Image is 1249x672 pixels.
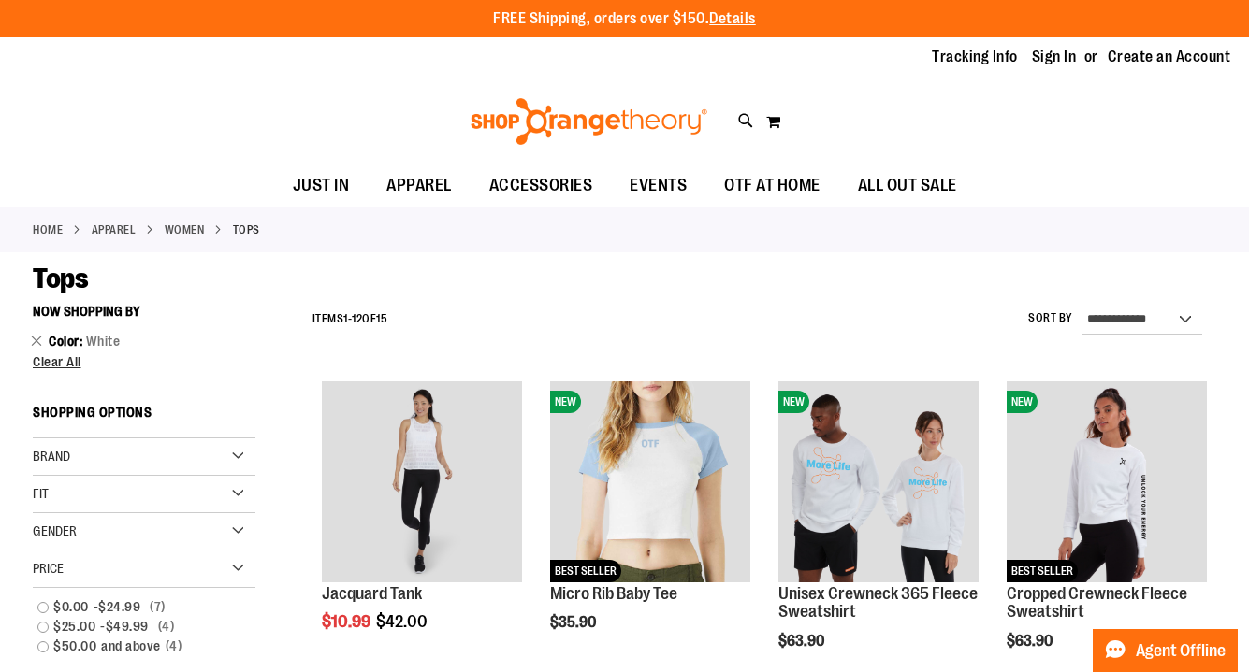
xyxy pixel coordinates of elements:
span: NEW [550,391,581,413]
a: Sign In [1032,47,1077,67]
span: Gender [33,523,77,538]
p: FREE Shipping, orders over $150. [493,8,756,30]
span: 4 [153,617,180,636]
span: $63.90 [778,633,827,650]
a: Product image for Jacquard Tank [322,381,522,584]
span: Brand [33,449,70,464]
span: Fit [33,486,49,501]
a: Unisex Crewneck 365 Fleece Sweatshirt [778,584,978,622]
span: 4 [161,636,187,656]
span: Price [33,561,64,576]
span: BEST SELLER [550,560,621,582]
img: Product image for Jacquard Tank [322,381,522,581]
img: Unisex Crewneck 365 Fleece Sweatshirt [778,381,979,581]
span: Color [49,334,86,349]
h2: Items - of [312,305,388,334]
a: Jacquard Tank [322,584,422,603]
strong: Tops [233,222,260,238]
a: Tracking Info [932,47,1018,67]
a: $25.00-$49.99 4 [28,617,242,636]
a: Cropped Crewneck Fleece Sweatshirt [1007,584,1187,622]
img: Shop Orangetheory [468,98,710,145]
a: Create an Account [1108,47,1231,67]
span: 12 [352,312,362,325]
span: 1 [343,312,348,325]
span: BEST SELLER [1007,560,1078,582]
span: $35.90 [550,614,599,631]
a: Cropped Crewneck Fleece SweatshirtNEWBEST SELLER [1007,381,1207,584]
span: $42.00 [376,612,430,631]
span: NEW [778,391,809,413]
a: Micro Rib Baby TeeNEWBEST SELLER [550,381,750,584]
a: Unisex Crewneck 365 Fleece SweatshirtNEW [778,381,979,584]
span: 7 [145,597,170,617]
a: Clear All [33,355,255,368]
strong: Shopping Options [33,396,255,438]
span: ACCESSORIES [489,164,593,207]
a: APPAREL [92,222,137,238]
a: WOMEN [165,222,205,238]
span: 15 [376,312,387,325]
img: Micro Rib Baby Tee [550,381,750,581]
span: APPAREL [386,164,452,207]
span: Tops [33,263,88,294]
a: $50.00and above4 [28,636,242,656]
a: $0.00-$24.99 7 [28,597,242,617]
span: JUST IN [293,164,350,207]
span: EVENTS [630,164,687,207]
a: Home [33,222,63,238]
a: Micro Rib Baby Tee [550,584,677,603]
img: Cropped Crewneck Fleece Sweatshirt [1007,381,1207,581]
label: Sort By [1028,310,1073,326]
button: Now Shopping by [33,295,150,327]
span: $49.99 [106,617,153,636]
a: Details [709,10,756,27]
span: $0.00 [53,597,94,617]
span: Clear All [33,354,81,369]
span: $63.90 [1007,633,1055,650]
span: OTF AT HOME [724,164,821,207]
span: ALL OUT SALE [858,164,957,207]
span: $10.99 [322,612,373,631]
span: $25.00 [53,617,100,636]
span: White [86,334,121,349]
span: $24.99 [98,597,145,617]
span: NEW [1007,391,1038,413]
span: $50.00 [53,636,101,656]
span: Agent Offline [1136,642,1226,660]
button: Agent Offline [1093,629,1238,672]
